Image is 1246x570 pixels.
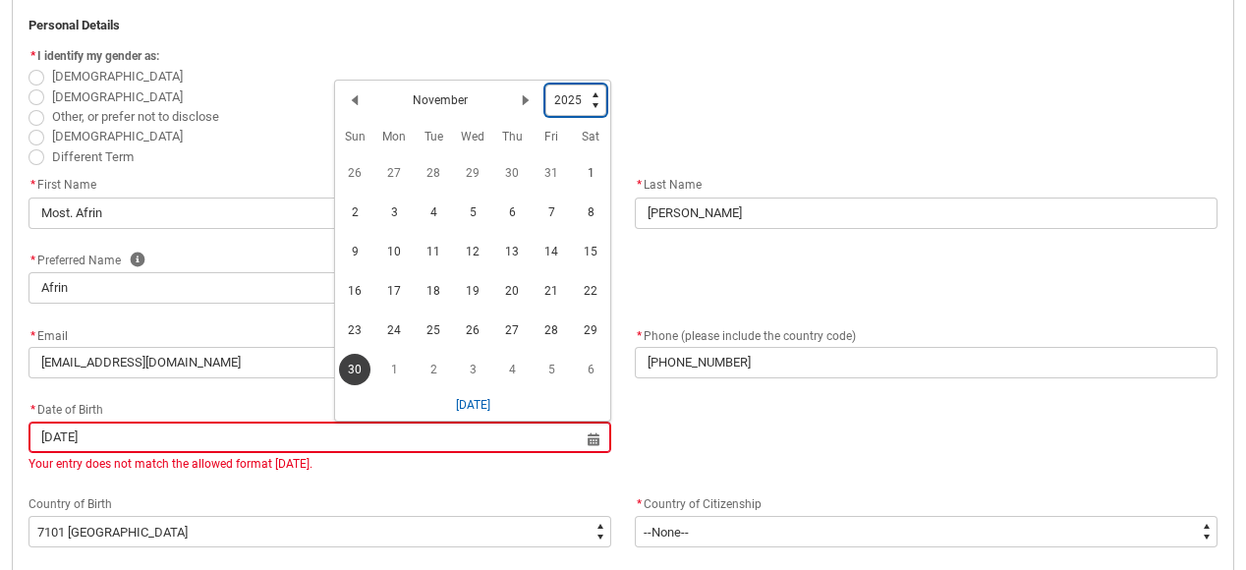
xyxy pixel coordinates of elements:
span: 24 [378,314,410,346]
td: 2025-11-13 [492,232,532,271]
span: Country of Citizenship [644,497,762,511]
span: 5 [457,197,488,228]
span: 12 [457,236,488,267]
span: 26 [339,157,370,189]
abbr: required [30,403,35,417]
span: 9 [339,236,370,267]
td: 2025-12-05 [532,350,571,389]
span: Preferred Name [28,254,121,267]
td: 2025-11-27 [492,311,532,350]
td: 2025-11-25 [414,311,453,350]
span: 26 [457,314,488,346]
span: 5 [536,354,567,385]
td: 2025-11-24 [374,311,414,350]
td: 2025-11-23 [335,311,374,350]
span: 15 [575,236,606,267]
span: [DEMOGRAPHIC_DATA] [52,129,183,143]
span: 1 [378,354,410,385]
td: 2025-11-01 [571,153,610,193]
abbr: Sunday [345,130,366,143]
span: 31 [536,157,567,189]
span: [DEMOGRAPHIC_DATA] [52,69,183,84]
abbr: Thursday [502,130,523,143]
span: 30 [496,157,528,189]
td: 2025-11-20 [492,271,532,311]
td: 2025-10-28 [414,153,453,193]
input: you@example.com [28,347,611,378]
td: 2025-12-02 [414,350,453,389]
span: 20 [496,275,528,307]
span: 1 [575,157,606,189]
td: 2025-12-03 [453,350,492,389]
span: 13 [496,236,528,267]
td: 2025-11-05 [453,193,492,232]
td: 2025-11-18 [414,271,453,311]
span: 10 [378,236,410,267]
h2: November [413,91,468,109]
span: [DEMOGRAPHIC_DATA] [52,89,183,104]
td: 2025-12-04 [492,350,532,389]
td: 2025-10-31 [532,153,571,193]
td: 2025-11-09 [335,232,374,271]
span: Other, or prefer not to disclose [52,109,219,124]
abbr: Wednesday [461,130,484,143]
td: 2025-11-26 [453,311,492,350]
span: 21 [536,275,567,307]
td: 2025-11-30 [335,350,374,389]
td: 2025-12-01 [374,350,414,389]
span: 30 [339,354,370,385]
div: Date picker: November [334,80,611,422]
abbr: required [30,329,35,343]
span: 3 [457,354,488,385]
span: 28 [536,314,567,346]
td: 2025-10-26 [335,153,374,193]
span: 11 [418,236,449,267]
span: 17 [378,275,410,307]
abbr: Friday [544,130,558,143]
td: 2025-11-07 [532,193,571,232]
span: 7 [536,197,567,228]
span: 19 [457,275,488,307]
abbr: required [637,329,642,343]
td: 2025-11-19 [453,271,492,311]
abbr: required [637,178,642,192]
span: 4 [418,197,449,228]
td: 2025-11-17 [374,271,414,311]
td: 2025-11-12 [453,232,492,271]
span: 16 [339,275,370,307]
strong: Personal Details [28,18,120,32]
td: 2025-11-08 [571,193,610,232]
button: Next Month [510,85,541,116]
span: First Name [28,178,96,192]
td: 2025-12-06 [571,350,610,389]
abbr: Tuesday [425,130,443,143]
span: I identify my gender as: [37,49,159,63]
span: 3 [378,197,410,228]
span: 14 [536,236,567,267]
span: 18 [418,275,449,307]
div: Your entry does not match the allowed format [DATE]. [28,455,611,473]
td: 2025-11-11 [414,232,453,271]
td: 2025-11-29 [571,311,610,350]
span: 22 [575,275,606,307]
abbr: Monday [382,130,406,143]
span: 4 [496,354,528,385]
abbr: required [30,49,35,63]
span: Date of Birth [28,403,103,417]
td: 2025-10-27 [374,153,414,193]
td: 2025-11-04 [414,193,453,232]
label: Email [28,323,76,345]
td: 2025-11-06 [492,193,532,232]
td: 2025-11-21 [532,271,571,311]
abbr: required [637,497,642,511]
span: 25 [418,314,449,346]
span: 27 [496,314,528,346]
span: 23 [339,314,370,346]
span: Last Name [635,178,702,192]
td: 2025-11-15 [571,232,610,271]
label: Phone (please include the country code) [635,323,864,345]
td: 2025-11-16 [335,271,374,311]
td: 2025-11-02 [335,193,374,232]
td: 2025-10-30 [492,153,532,193]
abbr: Saturday [582,130,599,143]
